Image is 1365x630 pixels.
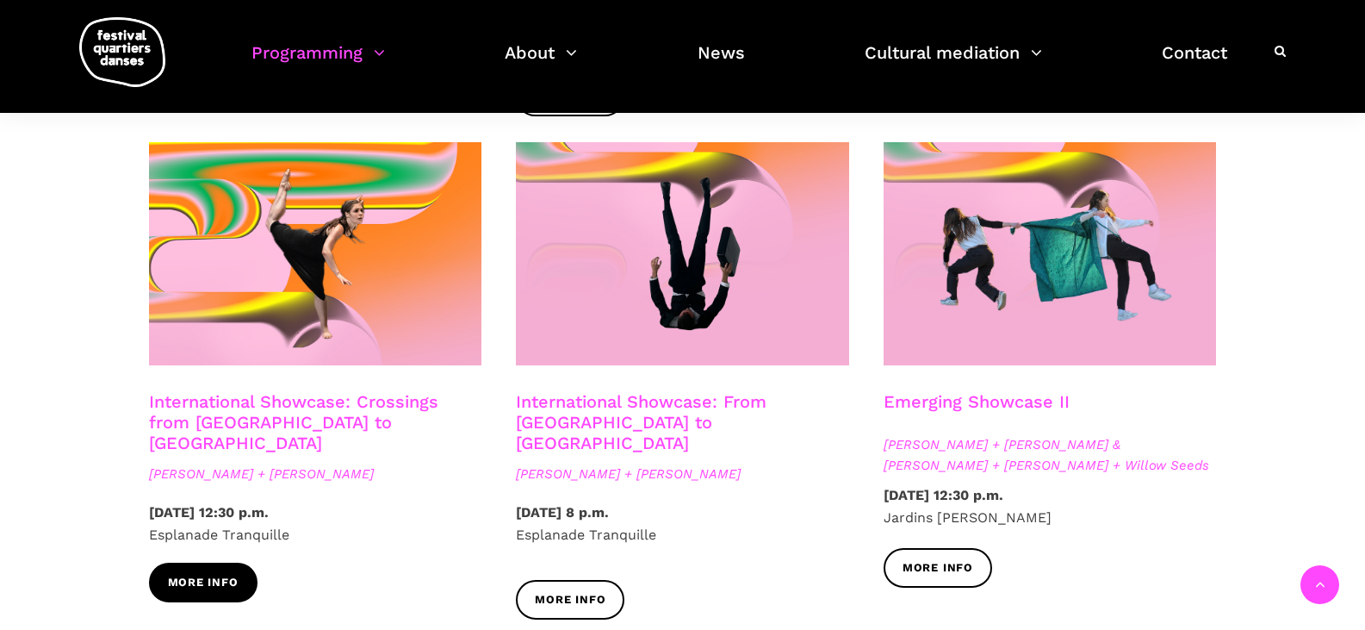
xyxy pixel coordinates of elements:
a: About [505,38,577,89]
font: About [505,42,555,63]
font: [DATE] 12:30 p.m. [149,504,269,521]
font: Contact [1162,42,1227,63]
a: More info [149,563,257,602]
font: [DATE] 12:30 p.m. [884,487,1003,503]
a: Cultural mediation [865,38,1042,89]
font: News [698,42,745,63]
a: Contact [1162,38,1227,89]
a: News [698,38,745,89]
font: [DATE] 8 p.m. [516,504,609,521]
font: Esplanade Tranquille [516,527,656,543]
font: [PERSON_NAME] + [PERSON_NAME] & [PERSON_NAME] + [PERSON_NAME] + Willow Seeds [884,437,1209,473]
a: International Showcase: Crossings from [GEOGRAPHIC_DATA] to [GEOGRAPHIC_DATA] [149,391,438,453]
font: [PERSON_NAME] + [PERSON_NAME] [516,466,741,482]
font: Programming [251,42,363,63]
font: Cultural mediation [865,42,1020,63]
a: More info [516,580,624,619]
font: [PERSON_NAME] + [PERSON_NAME] [149,466,374,482]
font: Jardins [PERSON_NAME] [884,509,1052,526]
a: Emerging Showcase II [884,391,1070,412]
img: logo-fqd-med [79,17,165,87]
a: More info [884,548,992,587]
font: More info [535,593,605,606]
font: Esplanade Tranquille [149,527,289,543]
a: International Showcase: From [GEOGRAPHIC_DATA] to [GEOGRAPHIC_DATA] [516,391,766,453]
font: More info [903,561,973,574]
a: Programming [251,38,385,89]
font: More info [168,576,239,589]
